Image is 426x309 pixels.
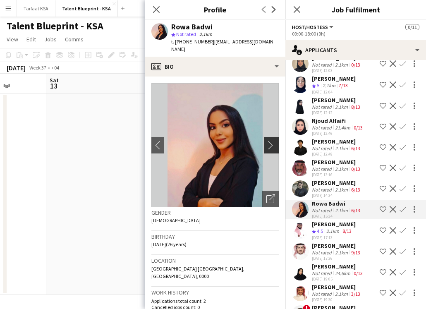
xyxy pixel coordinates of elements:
[333,249,349,256] div: 2.1km
[312,242,362,249] div: [PERSON_NAME]
[312,297,362,302] div: [DATE] 19:30
[405,24,419,30] span: 0/11
[27,65,48,71] span: Week 37
[171,38,276,52] span: | [EMAIL_ADDRESS][DOMAIN_NAME]
[312,62,333,68] div: Not rated
[312,125,333,131] div: Not rated
[285,4,426,15] h3: Job Fulfilment
[41,34,60,45] a: Jobs
[312,263,364,270] div: [PERSON_NAME]
[7,20,103,32] h1: Talent Blueprint - KSA
[151,298,279,304] p: Applications total count: 2
[176,31,196,37] span: Not rated
[312,104,333,110] div: Not rated
[312,172,362,177] div: [DATE] 13:16
[351,207,360,213] app-skills-label: 6/13
[312,270,333,276] div: Not rated
[312,89,356,95] div: [DATE] 12:04
[312,131,364,136] div: [DATE] 12:46
[312,256,362,261] div: [DATE] 17:36
[333,145,349,151] div: 2.1km
[151,217,201,223] span: [DEMOGRAPHIC_DATA]
[151,241,187,247] span: [DATE] (26 years)
[3,34,22,45] a: View
[333,166,349,172] div: 2.1km
[292,31,419,37] div: 09:00-18:00 (9h)
[55,0,118,17] button: Talent Blueprint - KSA
[151,289,279,296] h3: Work history
[171,23,213,31] div: Rowa Badwi
[312,213,362,219] div: [DATE] 15:34
[312,68,362,73] div: [DATE] 12:03
[333,291,349,297] div: 2.1km
[312,117,364,125] div: Njoud Alfaifi
[321,82,337,89] div: 2.1km
[198,31,214,37] span: 2.1km
[312,276,364,282] div: [DATE] 19:05
[312,179,362,187] div: [PERSON_NAME]
[151,83,279,207] img: Crew avatar or photo
[312,193,362,198] div: [DATE] 14:34
[292,24,335,30] button: Host/Hostess
[48,81,59,91] span: 13
[145,4,285,15] h3: Profile
[333,104,349,110] div: 2.1km
[312,207,333,213] div: Not rated
[312,283,362,291] div: [PERSON_NAME]
[44,36,57,43] span: Jobs
[333,187,349,193] div: 2.1km
[333,125,352,131] div: 21.4km
[312,110,362,115] div: [DATE] 12:12
[23,34,39,45] a: Edit
[26,36,36,43] span: Edit
[285,40,426,60] div: Applicants
[7,36,18,43] span: View
[312,166,333,172] div: Not rated
[171,38,214,45] span: t. [PHONE_NUMBER]
[351,249,360,256] app-skills-label: 9/13
[351,62,360,68] app-skills-label: 0/13
[312,187,333,193] div: Not rated
[292,24,328,30] span: Host/Hostess
[312,138,362,145] div: [PERSON_NAME]
[151,209,279,216] h3: Gender
[312,235,356,240] div: [DATE] 17:13
[339,82,348,89] app-skills-label: 7/13
[325,228,341,235] div: 2.1km
[312,291,333,297] div: Not rated
[50,77,59,84] span: Sat
[312,96,362,104] div: [PERSON_NAME]
[65,36,84,43] span: Comms
[333,62,349,68] div: 2.1km
[351,145,360,151] app-skills-label: 6/13
[312,158,362,166] div: [PERSON_NAME]
[312,220,356,228] div: [PERSON_NAME]
[312,145,333,151] div: Not rated
[51,65,59,71] div: +04
[312,151,362,157] div: [DATE] 12:49
[351,166,360,172] app-skills-label: 0/13
[17,0,55,17] button: Tarfaat KSA
[62,34,87,45] a: Comms
[312,249,333,256] div: Not rated
[342,228,352,234] app-skills-label: 8/13
[312,75,356,82] div: [PERSON_NAME]
[354,270,363,276] app-skills-label: 0/13
[333,207,349,213] div: 2.1km
[317,82,319,89] span: 5
[151,266,244,279] span: [GEOGRAPHIC_DATA] [GEOGRAPHIC_DATA], [GEOGRAPHIC_DATA], 0000
[151,233,279,240] h3: Birthday
[262,191,279,207] div: Open photos pop-in
[351,291,360,297] app-skills-label: 3/13
[151,257,279,264] h3: Location
[333,270,352,276] div: 24.6km
[351,187,360,193] app-skills-label: 6/13
[351,104,360,110] app-skills-label: 8/13
[317,228,323,234] span: 4.5
[145,57,285,77] div: Bio
[7,64,26,72] div: [DATE]
[354,125,363,131] app-skills-label: 0/13
[312,200,362,207] div: Rowa Badwi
